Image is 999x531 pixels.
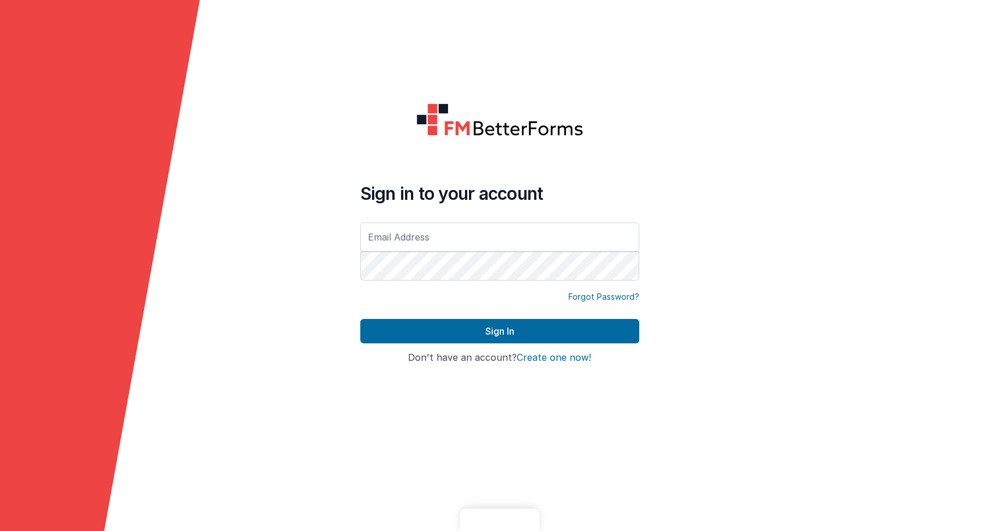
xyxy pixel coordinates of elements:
input: Email Address [360,223,639,252]
a: Forgot Password? [568,291,639,303]
h4: Sign in to your account [360,183,639,204]
button: Create one now! [517,353,591,363]
button: Sign In [360,319,639,343]
h4: Don't have an account? [360,353,639,363]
